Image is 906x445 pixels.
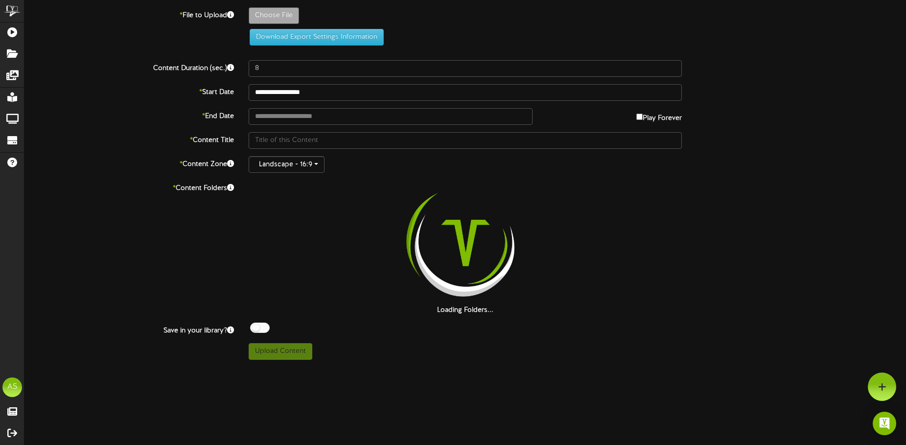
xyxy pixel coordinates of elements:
[873,412,896,435] div: Open Intercom Messenger
[17,7,241,21] label: File to Upload
[17,180,241,193] label: Content Folders
[2,377,22,397] div: AS
[249,132,682,149] input: Title of this Content
[249,343,312,360] button: Upload Content
[636,108,682,123] label: Play Forever
[17,323,241,336] label: Save in your library?
[17,132,241,145] label: Content Title
[403,180,528,305] img: loading-spinner-2.png
[636,114,643,120] input: Play Forever
[17,108,241,121] label: End Date
[249,156,325,173] button: Landscape - 16:9
[17,60,241,73] label: Content Duration (sec.)
[250,29,384,46] button: Download Export Settings Information
[17,156,241,169] label: Content Zone
[437,306,493,314] strong: Loading Folders...
[245,33,384,41] a: Download Export Settings Information
[17,84,241,97] label: Start Date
